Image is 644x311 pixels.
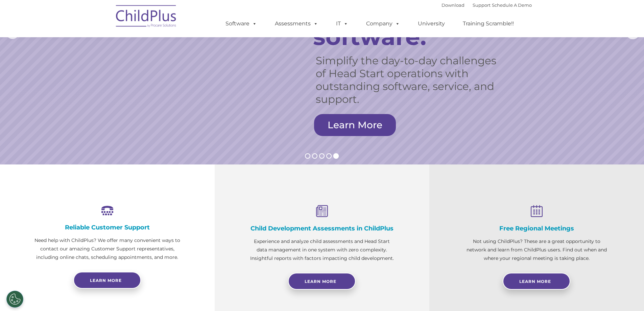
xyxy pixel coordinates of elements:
a: Company [359,17,407,30]
button: Cookies Settings [6,291,23,308]
a: Learn More [314,114,396,136]
a: Learn more [73,272,141,289]
p: Not using ChildPlus? These are a great opportunity to network and learn from ChildPlus users. Fin... [463,237,610,263]
a: IT [329,17,355,30]
a: Software [219,17,264,30]
a: Learn More [503,273,570,290]
h4: Reliable Customer Support [34,224,181,231]
iframe: Chat Widget [610,279,644,311]
span: Last name [94,45,115,50]
font: | [442,2,532,8]
a: Download [442,2,464,8]
img: ChildPlus by Procare Solutions [113,0,180,34]
span: Learn more [90,278,122,283]
a: Assessments [268,17,325,30]
a: Schedule A Demo [492,2,532,8]
p: Need help with ChildPlus? We offer many convenient ways to contact our amazing Customer Support r... [34,236,181,262]
span: Phone number [94,72,123,77]
rs-layer: Simplify the day-to-day challenges of Head Start operations with outstanding software, service, a... [316,54,504,106]
span: Learn More [519,279,551,284]
a: Training Scramble!! [456,17,521,30]
p: Experience and analyze child assessments and Head Start data management in one system with zero c... [248,237,396,263]
a: University [411,17,452,30]
a: Learn More [288,273,356,290]
span: Learn More [305,279,336,284]
h4: Child Development Assessments in ChildPlus [248,225,396,232]
h4: Free Regional Meetings [463,225,610,232]
a: Support [473,2,491,8]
